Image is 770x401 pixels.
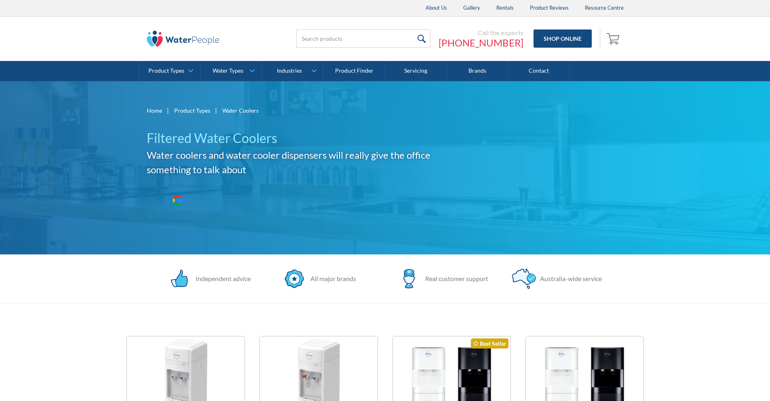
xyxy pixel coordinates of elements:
[324,61,385,81] a: Product Finder
[606,32,622,45] img: shopping cart
[296,29,430,48] input: Search products
[508,61,570,81] a: Contact
[385,61,447,81] a: Servicing
[148,67,184,74] div: Product Types
[439,29,523,37] div: Call the experts
[604,29,624,48] a: Open empty cart
[306,274,356,283] div: All major brands
[447,61,508,81] a: Brands
[139,61,200,81] a: Product Types
[147,106,162,115] a: Home
[213,67,243,74] div: Water Types
[471,338,508,349] div: Best Seller
[536,274,602,283] div: Australia-wide service
[147,31,219,47] img: The Water People
[174,106,210,115] a: Product Types
[166,105,170,115] div: |
[277,67,302,74] div: Industries
[200,61,262,81] a: Water Types
[214,105,218,115] div: |
[192,274,251,283] div: Independent advice
[439,37,523,49] a: [PHONE_NUMBER]
[534,29,592,48] a: Shop Online
[421,274,488,283] div: Real customer support
[147,148,457,177] h2: Water coolers and water cooler dispensers will really give the office something to talk about
[222,106,259,115] div: Water Coolers
[262,61,323,81] a: Industries
[147,128,457,148] h1: Filtered Water Coolers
